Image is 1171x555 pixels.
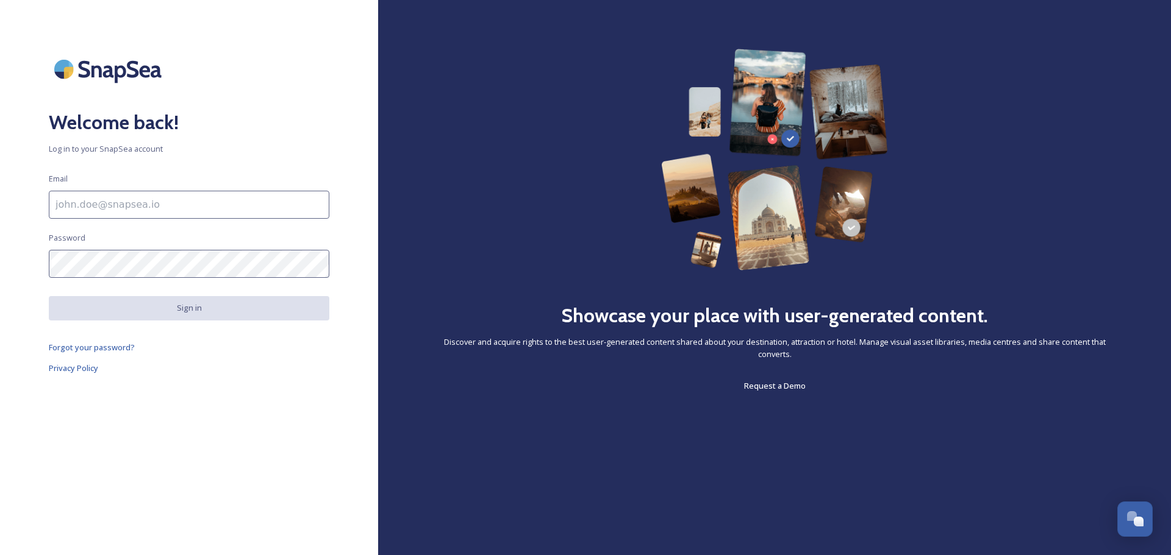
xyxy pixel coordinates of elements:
[49,340,329,355] a: Forgot your password?
[49,108,329,137] h2: Welcome back!
[49,49,171,90] img: SnapSea Logo
[49,296,329,320] button: Sign in
[744,378,806,393] a: Request a Demo
[49,362,98,373] span: Privacy Policy
[49,361,329,375] a: Privacy Policy
[49,143,329,155] span: Log in to your SnapSea account
[744,380,806,391] span: Request a Demo
[49,342,135,353] span: Forgot your password?
[561,301,988,330] h2: Showcase your place with user-generated content.
[49,232,85,244] span: Password
[49,173,68,185] span: Email
[661,49,888,270] img: 63b42ca75bacad526042e722_Group%20154-p-800.png
[49,191,329,219] input: john.doe@snapsea.io
[1117,501,1153,537] button: Open Chat
[427,336,1122,359] span: Discover and acquire rights to the best user-generated content shared about your destination, att...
